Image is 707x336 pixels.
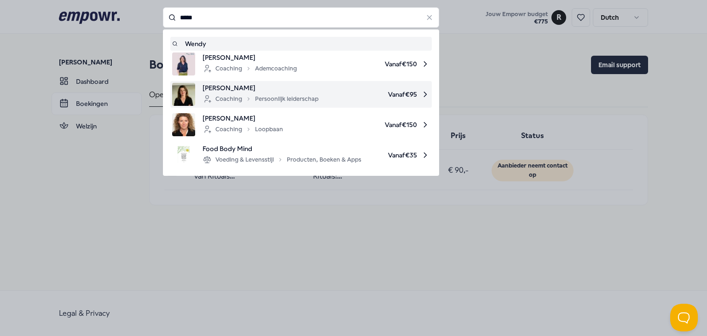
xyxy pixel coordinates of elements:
a: product imageFood Body MindVoeding & LevensstijlProducten, Boeken & AppsVanaf€35 [172,144,430,167]
div: Coaching Ademcoaching [203,63,297,74]
img: product image [172,83,195,106]
a: product image[PERSON_NAME]CoachingLoopbaanVanaf€150 [172,113,430,136]
input: Search for products, categories or subcategories [163,7,439,28]
img: product image [172,144,195,167]
div: Coaching Persoonlijk leiderschap [203,93,319,104]
div: Coaching Loopbaan [203,124,283,135]
span: [PERSON_NAME] [203,83,319,93]
span: Vanaf € 150 [304,52,430,75]
div: Voeding & Levensstijl Producten, Boeken & Apps [203,154,361,165]
img: product image [172,52,195,75]
span: Vanaf € 150 [290,113,430,136]
img: product image [172,113,195,136]
span: Vanaf € 35 [369,144,430,167]
a: Wendy [172,39,430,49]
span: Vanaf € 95 [326,83,430,106]
iframe: Help Scout Beacon - Open [670,304,698,331]
span: [PERSON_NAME] [203,52,297,63]
a: product image[PERSON_NAME]CoachingPersoonlijk leiderschapVanaf€95 [172,83,430,106]
span: Food Body Mind [203,144,361,154]
a: product image[PERSON_NAME]CoachingAdemcoachingVanaf€150 [172,52,430,75]
span: [PERSON_NAME] [203,113,283,123]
